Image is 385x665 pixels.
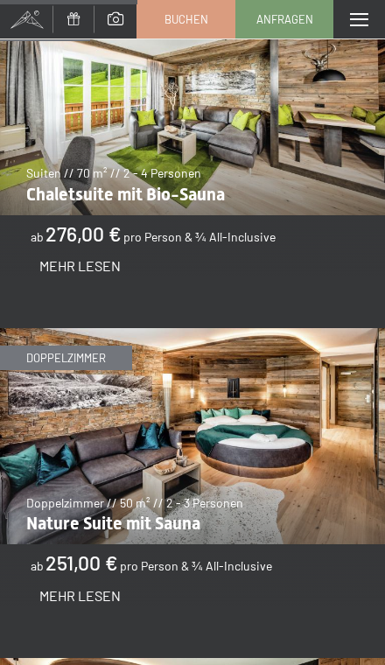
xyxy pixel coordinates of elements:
a: Mehr Lesen [39,262,121,273]
a: Mehr Lesen [39,592,121,603]
span: Mehr Lesen [39,587,121,604]
span: ab [31,229,44,244]
span: Mehr Lesen [39,257,121,274]
a: Buchen [137,1,234,38]
span: Anfragen [256,11,313,27]
span: pro Person & ¾ All-Inclusive [123,229,276,244]
span: ab [31,558,44,573]
a: Anfragen [236,1,332,38]
b: 251,00 € [45,550,118,575]
b: 276,00 € [45,221,122,246]
span: pro Person & ¾ All-Inclusive [120,558,272,573]
span: Buchen [164,11,208,27]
